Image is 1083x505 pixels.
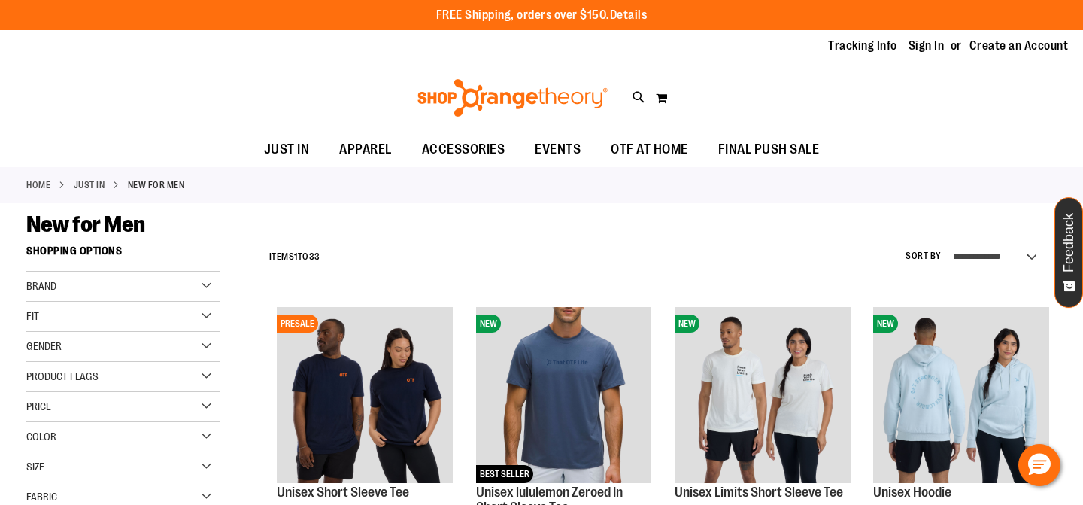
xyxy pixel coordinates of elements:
span: PRESALE [277,315,318,333]
img: Image of Unisex Hoodie [873,307,1049,483]
a: Image of Unisex HoodieNEW [873,307,1049,485]
span: Price [26,400,51,412]
span: OTF AT HOME [611,132,688,166]
a: FINAL PUSH SALE [703,132,835,167]
button: Hello, have a question? Let’s chat. [1018,444,1060,486]
a: Unisex lululemon Zeroed In Short Sleeve TeeNEWBEST SELLER [476,307,652,485]
button: Feedback - Show survey [1054,197,1083,308]
span: APPAREL [339,132,392,166]
p: FREE Shipping, orders over $150. [436,7,648,24]
img: Image of Unisex BB Limits Tee [675,307,851,483]
a: APPAREL [324,132,407,167]
a: JUST IN [74,178,105,192]
span: EVENTS [535,132,581,166]
span: NEW [873,315,898,333]
span: Product Flags [26,370,99,382]
span: Feedback [1062,213,1076,272]
a: Sign In [909,38,945,54]
a: OTF AT HOME [596,132,703,167]
a: Image of Unisex Short Sleeve TeePRESALE [277,307,453,485]
img: Shop Orangetheory [415,79,610,117]
span: NEW [675,315,699,333]
a: Unisex Short Sleeve Tee [277,485,409,500]
span: Gender [26,340,62,352]
a: Image of Unisex BB Limits TeeNEW [675,307,851,485]
a: ACCESSORIES [407,132,520,167]
span: 33 [309,251,320,262]
span: Color [26,430,56,443]
span: Fabric [26,491,57,503]
span: FINAL PUSH SALE [718,132,820,166]
a: JUST IN [249,132,325,166]
span: JUST IN [264,132,310,166]
span: 1 [294,251,298,262]
a: Create an Account [969,38,1069,54]
img: Image of Unisex Short Sleeve Tee [277,307,453,483]
a: Home [26,178,50,192]
a: Unisex Hoodie [873,485,951,500]
span: New for Men [26,211,145,237]
a: Unisex Limits Short Sleeve Tee [675,485,843,500]
a: Details [610,8,648,22]
span: ACCESSORIES [422,132,505,166]
a: Tracking Info [828,38,897,54]
img: Unisex lululemon Zeroed In Short Sleeve Tee [476,307,652,483]
span: NEW [476,315,501,333]
span: Brand [26,280,56,292]
span: BEST SELLER [476,465,533,483]
span: Size [26,461,44,473]
a: EVENTS [520,132,596,167]
strong: New for Men [128,178,185,192]
h2: Items to [269,245,320,269]
span: Fit [26,310,39,322]
strong: Shopping Options [26,238,220,272]
label: Sort By [906,250,942,263]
